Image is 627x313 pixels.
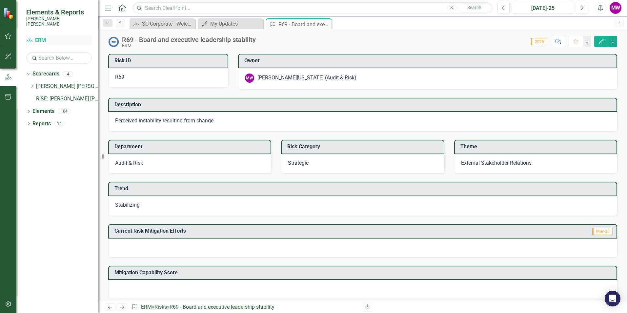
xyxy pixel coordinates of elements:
[114,144,267,150] h3: Department
[514,4,572,12] div: [DATE]-25
[26,8,92,16] span: Elements & Reports
[288,160,309,166] span: Strategic
[512,2,574,14] button: [DATE]-25
[115,117,213,124] span: Perceived instability resulting from change
[114,58,224,64] h3: Risk ID
[114,102,613,108] h3: Description
[141,304,152,310] a: ERM
[610,2,621,14] button: MW
[154,304,167,310] a: Risks
[114,186,613,192] h3: Trend
[63,71,73,77] div: 4
[458,3,491,12] button: Search
[245,73,254,83] div: MW
[467,5,481,10] span: Search
[115,160,143,166] span: Audit & Risk
[142,20,193,28] div: SC Corporate - Welcome to ClearPoint
[115,202,140,208] span: Stabilizing
[131,303,358,311] div: » »
[131,20,193,28] a: SC Corporate - Welcome to ClearPoint
[26,37,92,44] a: ERM
[210,20,262,28] div: My Updates
[461,160,532,166] span: External Stakeholder Relations
[54,121,65,126] div: 14
[108,36,119,47] img: No Information
[257,74,356,82] div: [PERSON_NAME][US_STATE] (Audit & Risk)
[58,109,71,114] div: 104
[122,43,256,48] div: ERM
[592,228,613,235] span: May-25
[199,20,262,28] a: My Updates
[32,120,51,128] a: Reports
[122,36,256,43] div: R69 - Board and executive leadership stability
[133,2,493,14] input: Search ClearPoint...
[114,270,613,276] h3: Mitigation Capability Score
[460,144,613,150] h3: Theme
[26,16,92,27] small: [PERSON_NAME] [PERSON_NAME]
[244,58,614,64] h3: Owner
[531,38,547,45] span: 2025
[278,20,330,29] div: R69 - Board and executive leadership stability
[36,83,98,90] a: [PERSON_NAME] [PERSON_NAME] CORPORATE Balanced Scorecard
[32,70,59,78] a: Scorecards
[115,74,124,80] span: R69
[32,108,54,115] a: Elements
[36,95,98,103] a: RISE: [PERSON_NAME] [PERSON_NAME] Recognizing Innovation, Safety and Excellence
[26,52,92,64] input: Search Below...
[3,8,15,19] img: ClearPoint Strategy
[605,291,620,306] div: Open Intercom Messenger
[287,144,440,150] h3: Risk Category
[170,304,274,310] div: R69 - Board and executive leadership stability
[114,228,500,234] h3: Current Risk Mitigation Efforts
